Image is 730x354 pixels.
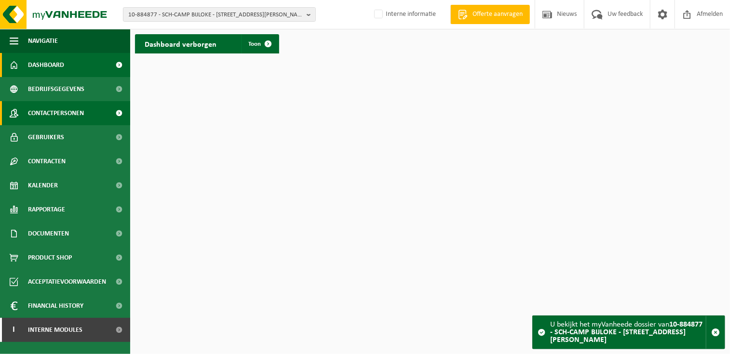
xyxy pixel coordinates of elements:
span: Documenten [28,222,69,246]
a: Toon [241,34,278,53]
button: 10-884877 - SCH-CAMP BIJLOKE - [STREET_ADDRESS][PERSON_NAME] [123,7,316,22]
span: Rapportage [28,197,65,222]
span: Navigatie [28,29,58,53]
strong: 10-884877 - SCH-CAMP BIJLOKE - [STREET_ADDRESS][PERSON_NAME] [550,321,703,344]
span: Acceptatievoorwaarden [28,270,106,294]
span: Gebruikers [28,125,64,149]
span: Financial History [28,294,83,318]
h2: Dashboard verborgen [135,34,226,53]
span: Dashboard [28,53,64,77]
span: Product Shop [28,246,72,270]
div: U bekijkt het myVanheede dossier van [550,316,706,349]
span: Contracten [28,149,66,173]
a: Offerte aanvragen [450,5,530,24]
span: I [10,318,18,342]
span: Contactpersonen [28,101,84,125]
span: Kalender [28,173,58,197]
span: 10-884877 - SCH-CAMP BIJLOKE - [STREET_ADDRESS][PERSON_NAME] [128,8,303,22]
span: Interne modules [28,318,82,342]
span: Toon [249,41,261,47]
label: Interne informatie [372,7,436,22]
span: Bedrijfsgegevens [28,77,84,101]
span: Offerte aanvragen [470,10,525,19]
